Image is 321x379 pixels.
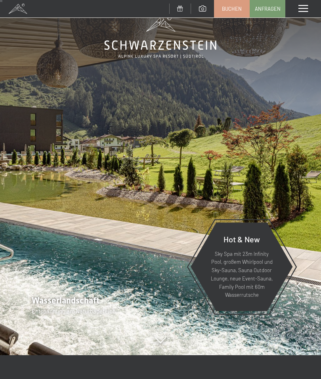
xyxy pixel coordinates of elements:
span: 7 [295,307,298,315]
span: Hot & New [224,234,260,244]
span: Anfragen [255,5,281,12]
p: Sky Spa mit 23m Infinity Pool, großem Whirlpool und Sky-Sauna, Sauna Outdoor Lounge, neue Event-S... [210,250,273,300]
a: Hot & New Sky Spa mit 23m Infinity Pool, großem Whirlpool und Sky-Sauna, Sauna Outdoor Lounge, ne... [190,222,293,311]
span: Buchen [222,5,242,12]
span: Entspannung am Naturbadeteich [32,307,116,315]
a: Buchen [214,0,249,17]
a: Anfragen [250,0,285,17]
span: Wasserlandschaft [32,296,100,306]
span: 8 [300,307,303,315]
span: / [298,307,300,315]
